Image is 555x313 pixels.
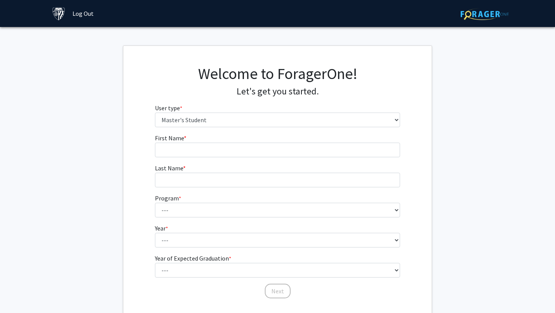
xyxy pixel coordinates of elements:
[461,8,509,20] img: ForagerOne Logo
[155,103,182,113] label: User type
[155,194,181,203] label: Program
[6,278,33,307] iframe: Chat
[155,86,400,97] h4: Let's get you started.
[155,64,400,83] h1: Welcome to ForagerOne!
[52,7,66,20] img: Johns Hopkins University Logo
[155,224,168,233] label: Year
[155,164,183,172] span: Last Name
[155,134,184,142] span: First Name
[155,254,231,263] label: Year of Expected Graduation
[265,284,291,298] button: Next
